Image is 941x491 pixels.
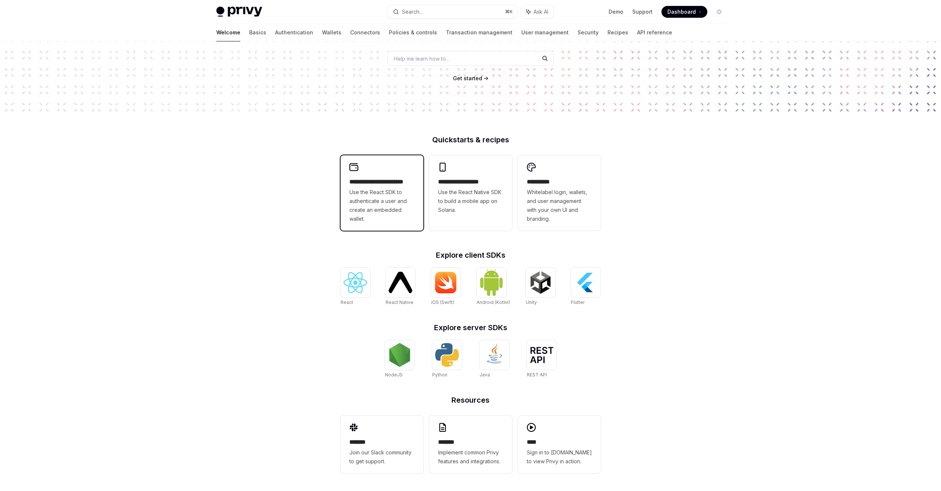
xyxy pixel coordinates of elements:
[529,271,552,294] img: Unity
[341,299,353,305] span: React
[432,340,462,379] a: PythonPython
[349,448,414,466] span: Join our Slack community to get support.
[661,6,707,18] a: Dashboard
[521,24,569,41] a: User management
[388,5,517,18] button: Search...⌘K
[349,188,414,223] span: Use the React SDK to authenticate a user and create an embedded wallet.
[350,24,380,41] a: Connectors
[632,8,653,16] a: Support
[431,299,454,305] span: iOS (Swift)
[505,9,513,15] span: ⌘ K
[453,75,482,81] span: Get started
[341,416,423,473] a: **** **Join our Slack community to get support.
[578,24,599,41] a: Security
[438,448,503,466] span: Implement common Privy features and integrations.
[527,188,592,223] span: Whitelabel login, wallets, and user management with your own UI and branding.
[386,299,413,305] span: React Native
[571,268,600,306] a: FlutterFlutter
[216,24,240,41] a: Welcome
[527,448,592,466] span: Sign in to [DOMAIN_NAME] to view Privy in action.
[386,268,415,306] a: React NativeReact Native
[341,396,601,404] h2: Resources
[667,8,696,16] span: Dashboard
[527,340,556,379] a: REST APIREST API
[607,24,628,41] a: Recipes
[477,268,510,306] a: Android (Kotlin)Android (Kotlin)
[385,340,414,379] a: NodeJSNodeJS
[341,268,370,306] a: ReactReact
[429,416,512,473] a: **** **Implement common Privy features and integrations.
[341,251,601,259] h2: Explore client SDKs
[637,24,672,41] a: API reference
[480,268,503,296] img: Android (Kotlin)
[389,24,437,41] a: Policies & controls
[438,188,503,214] span: Use the React Native SDK to build a mobile app on Solana.
[402,7,423,16] div: Search...
[435,343,459,367] img: Python
[434,271,458,294] img: iOS (Swift)
[483,343,506,367] img: Java
[385,372,403,377] span: NodeJS
[341,136,601,143] h2: Quickstarts & recipes
[453,75,482,82] a: Get started
[432,372,447,377] span: Python
[431,268,461,306] a: iOS (Swift)iOS (Swift)
[534,8,548,16] span: Ask AI
[429,155,512,231] a: **** **** **** ***Use the React Native SDK to build a mobile app on Solana.
[389,272,412,293] img: React Native
[446,24,512,41] a: Transaction management
[518,416,601,473] a: ****Sign in to [DOMAIN_NAME] to view Privy in action.
[343,272,367,293] img: React
[713,6,725,18] button: Toggle dark mode
[527,372,547,377] span: REST API
[526,268,555,306] a: UnityUnity
[571,299,585,305] span: Flutter
[526,299,537,305] span: Unity
[530,347,554,363] img: REST API
[341,324,601,331] h2: Explore server SDKs
[394,55,450,62] span: Help me learn how to…
[521,5,554,18] button: Ask AI
[480,372,490,377] span: Java
[480,340,509,379] a: JavaJava
[275,24,313,41] a: Authentication
[518,155,601,231] a: **** *****Whitelabel login, wallets, and user management with your own UI and branding.
[249,24,266,41] a: Basics
[477,299,510,305] span: Android (Kotlin)
[574,271,598,294] img: Flutter
[322,24,341,41] a: Wallets
[388,343,412,367] img: NodeJS
[609,8,623,16] a: Demo
[216,7,262,17] img: light logo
